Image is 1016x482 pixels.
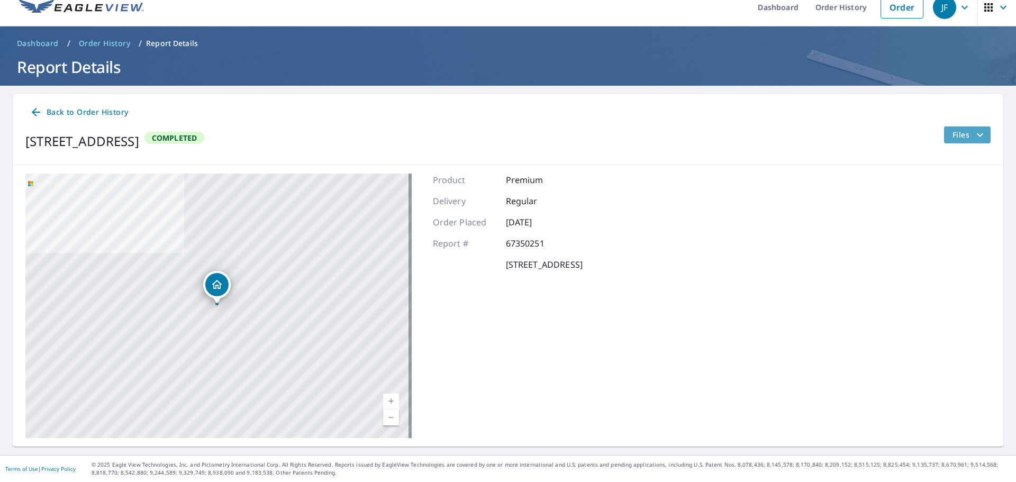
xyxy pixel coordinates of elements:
p: 67350251 [506,237,569,250]
a: Back to Order History [25,103,132,122]
p: [STREET_ADDRESS] [506,258,583,271]
p: [DATE] [506,216,569,229]
span: Completed [146,133,204,143]
h1: Report Details [13,56,1003,78]
p: Report # [433,237,496,250]
p: Product [433,174,496,186]
p: Order Placed [433,216,496,229]
span: Back to Order History [30,106,128,119]
span: Files [952,129,986,141]
nav: breadcrumb [13,35,1003,52]
li: / [67,37,70,50]
a: Order History [75,35,134,52]
div: Dropped pin, building 1, Residential property, 17510 Farnam Street Omaha, NE 68118 [203,271,231,304]
span: Dashboard [17,38,59,49]
p: © 2025 Eagle View Technologies, Inc. and Pictometry International Corp. All Rights Reserved. Repo... [92,461,1011,477]
a: Terms of Use [5,465,38,472]
p: Regular [506,195,569,207]
p: Delivery [433,195,496,207]
span: Order History [79,38,130,49]
p: Premium [506,174,569,186]
li: / [139,37,142,50]
a: Current Level 17, Zoom In [383,394,399,410]
p: Report Details [146,38,198,49]
button: filesDropdownBtn-67350251 [944,126,991,143]
a: Privacy Policy [41,465,76,472]
p: | [5,466,76,472]
a: Current Level 17, Zoom Out [383,410,399,425]
a: Dashboard [13,35,63,52]
div: [STREET_ADDRESS] [25,132,139,151]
